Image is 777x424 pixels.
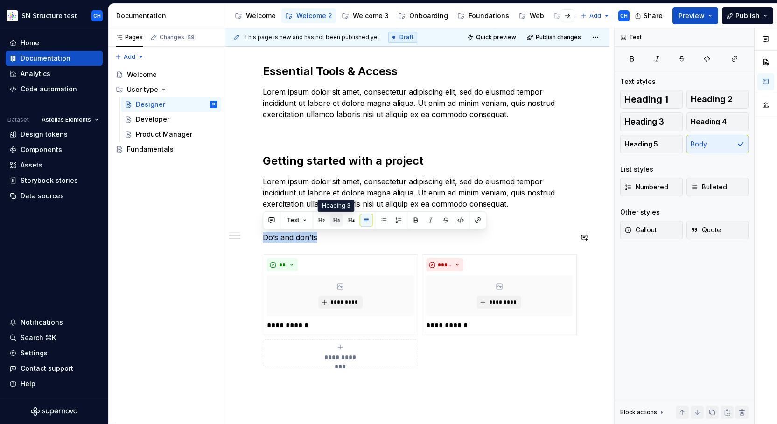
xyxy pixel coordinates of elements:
[21,84,77,94] div: Code automation
[515,8,548,23] a: Web
[524,31,585,44] button: Publish changes
[679,11,705,21] span: Preview
[296,11,332,21] div: Welcome 2
[21,318,63,327] div: Notifications
[21,130,68,139] div: Design tokens
[21,160,42,170] div: Assets
[287,216,299,224] span: Text
[338,8,392,23] a: Welcome 3
[394,8,452,23] a: Onboarding
[686,178,749,196] button: Bulleted
[6,315,103,330] button: Notifications
[21,38,39,48] div: Home
[686,221,749,239] button: Quote
[620,90,683,109] button: Heading 1
[21,145,62,154] div: Components
[31,407,77,416] svg: Supernova Logo
[624,139,658,149] span: Heading 5
[121,112,221,127] a: Developer
[6,173,103,188] a: Storybook stories
[318,200,355,212] div: Heading 3
[399,34,413,41] span: Draft
[6,35,103,50] a: Home
[127,70,157,79] div: Welcome
[21,11,77,21] div: SN Structure test
[21,69,50,78] div: Analytics
[6,142,103,157] a: Components
[231,8,280,23] a: Welcome
[620,12,628,20] div: CH
[121,97,221,112] a: DesignerCH
[282,214,311,227] button: Text
[127,85,158,94] div: User type
[116,11,221,21] div: Documentation
[620,208,660,217] div: Other styles
[124,53,135,61] span: Add
[691,182,727,192] span: Bulleted
[246,11,276,21] div: Welcome
[624,95,668,104] span: Heading 1
[231,7,576,25] div: Page tree
[136,100,165,109] div: Designer
[6,361,103,376] button: Contact support
[6,51,103,66] a: Documentation
[112,67,221,82] a: Welcome
[6,158,103,173] a: Assets
[476,34,516,41] span: Quick preview
[281,8,336,23] a: Welcome 2
[578,9,613,22] button: Add
[6,127,103,142] a: Design tokens
[263,176,572,209] p: Lorem ipsum dolor sit amet, consectetur adipiscing elit, sed do eiusmod tempor incididunt ut labo...
[21,176,78,185] div: Storybook stories
[620,221,683,239] button: Callout
[620,409,657,416] div: Block actions
[263,64,572,79] h2: Essential Tools & Access
[112,50,147,63] button: Add
[263,153,572,168] h2: Getting started with a project
[37,113,103,126] button: Astellas Elements
[21,379,35,389] div: Help
[7,10,18,21] img: b2369ad3-f38c-46c1-b2a2-f2452fdbdcd2.png
[409,11,448,21] div: Onboarding
[691,95,733,104] span: Heading 2
[6,188,103,203] a: Data sources
[530,11,544,21] div: Web
[620,77,656,86] div: Text styles
[624,117,664,126] span: Heading 3
[6,376,103,391] button: Help
[630,7,669,24] button: Share
[469,11,509,21] div: Foundations
[353,11,389,21] div: Welcome 3
[112,142,221,157] a: Fundamentals
[644,11,663,21] span: Share
[21,191,64,201] div: Data sources
[212,100,216,109] div: CH
[127,145,174,154] div: Fundamentals
[112,82,221,97] div: User type
[464,31,520,44] button: Quick preview
[121,127,221,142] a: Product Manager
[244,34,381,41] span: This page is new and has not been published yet.
[6,346,103,361] a: Settings
[536,34,581,41] span: Publish changes
[620,112,683,131] button: Heading 3
[454,8,513,23] a: Foundations
[620,165,653,174] div: List styles
[21,348,48,358] div: Settings
[6,66,103,81] a: Analytics
[624,225,657,235] span: Callout
[21,333,56,342] div: Search ⌘K
[160,34,196,41] div: Changes
[93,12,101,20] div: CH
[186,34,196,41] span: 59
[686,90,749,109] button: Heading 2
[6,330,103,345] button: Search ⌘K
[589,12,601,20] span: Add
[691,225,721,235] span: Quote
[722,7,773,24] button: Publish
[624,182,668,192] span: Numbered
[691,117,727,126] span: Heading 4
[263,232,572,243] p: Do’s and don’ts
[112,67,221,157] div: Page tree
